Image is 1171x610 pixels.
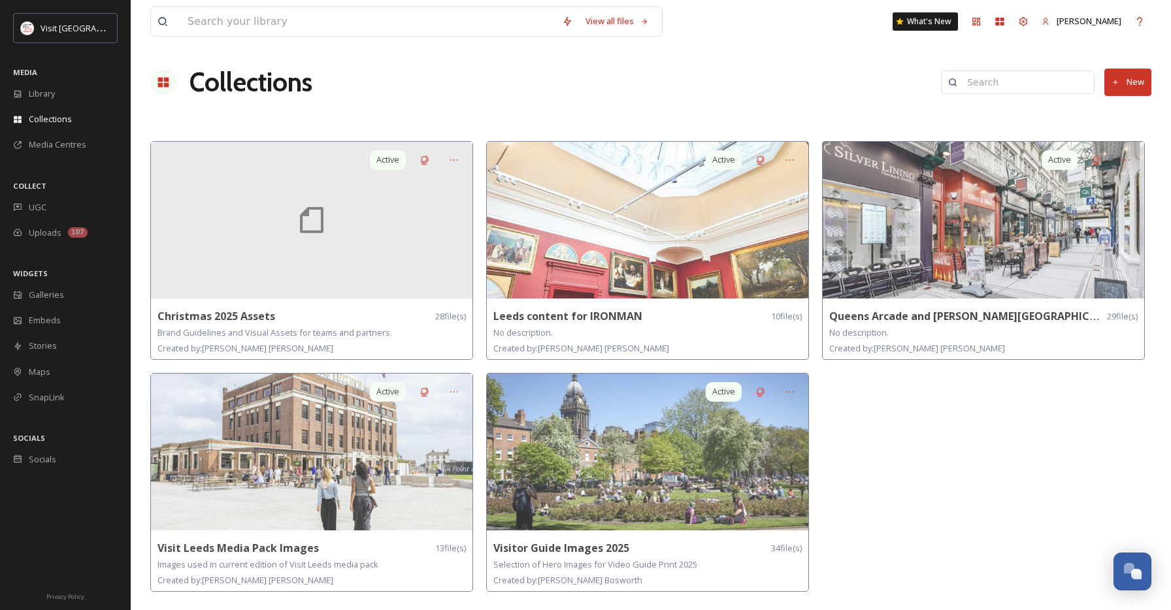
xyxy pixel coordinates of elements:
button: New [1104,69,1151,95]
span: Created by: [PERSON_NAME] [PERSON_NAME] [157,342,333,354]
span: Active [1048,153,1071,166]
span: SnapLink [29,391,65,404]
span: Created by: [PERSON_NAME] [PERSON_NAME] [829,342,1005,354]
strong: Christmas 2025 Assets [157,309,275,323]
span: WIDGETS [13,268,48,278]
img: 44b557c0-f76e-451a-8f7c-3e1e5381b13b.jpg [151,374,472,530]
span: 29 file(s) [1107,310,1138,323]
span: Brand Guidelines and Visual Assets for teams and partners. [157,327,392,338]
span: 10 file(s) [771,310,802,323]
span: Created by: [PERSON_NAME] [PERSON_NAME] [493,342,669,354]
strong: Visitor Guide Images 2025 [493,541,629,555]
a: Privacy Policy [46,588,84,603]
strong: Visit Leeds Media Pack Images [157,541,319,555]
span: COLLECT [13,181,46,191]
span: Active [376,385,399,398]
span: Maps [29,366,50,378]
input: Search [961,69,1087,95]
span: Uploads [29,227,61,239]
span: Embeds [29,314,61,327]
img: 27684666-573d-4482-9f6b-60e197f68d9c.jpg [487,374,808,530]
span: Privacy Policy [46,592,84,601]
span: Selection of Hero Images for Video Guide Print 2025 [493,558,697,570]
span: Active [712,153,735,166]
span: [PERSON_NAME] [1057,15,1121,27]
span: UGC [29,201,46,214]
span: SOCIALS [13,433,45,443]
span: Collections [29,113,72,125]
span: Images used in current edition of Visit Leeds media pack [157,558,378,570]
span: Visit [GEOGRAPHIC_DATA] [41,22,142,34]
span: 34 file(s) [771,542,802,554]
img: download%20(3).png [21,22,34,35]
a: [PERSON_NAME] [1035,8,1128,34]
span: Created by: [PERSON_NAME] Bosworth [493,574,642,586]
span: MEDIA [13,67,37,77]
img: c01c47a0-6cb4-4077-b763-cf4e4be654f0.jpg [823,142,1144,298]
a: View all files [579,8,655,34]
span: Created by: [PERSON_NAME] [PERSON_NAME] [157,574,333,586]
span: Stories [29,340,57,352]
span: No description. [829,327,889,338]
input: Search your library [181,7,555,36]
a: What's New [893,12,958,31]
span: Galleries [29,289,64,301]
span: Active [376,153,399,166]
span: 28 file(s) [435,310,466,323]
strong: Queens Arcade and [PERSON_NAME][GEOGRAPHIC_DATA] [829,309,1127,323]
span: No description. [493,327,553,338]
span: 13 file(s) [435,542,466,554]
span: Active [712,385,735,398]
img: 170840f8-c842-4800-9c24-e5de133b161f.jpg [487,142,808,298]
a: Collections [190,63,312,102]
button: Open Chat [1113,553,1151,590]
span: Media Centres [29,138,86,151]
strong: Leeds content for IRONMAN [493,309,642,323]
span: Library [29,88,55,100]
span: Socials [29,453,56,466]
div: 107 [68,227,88,238]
